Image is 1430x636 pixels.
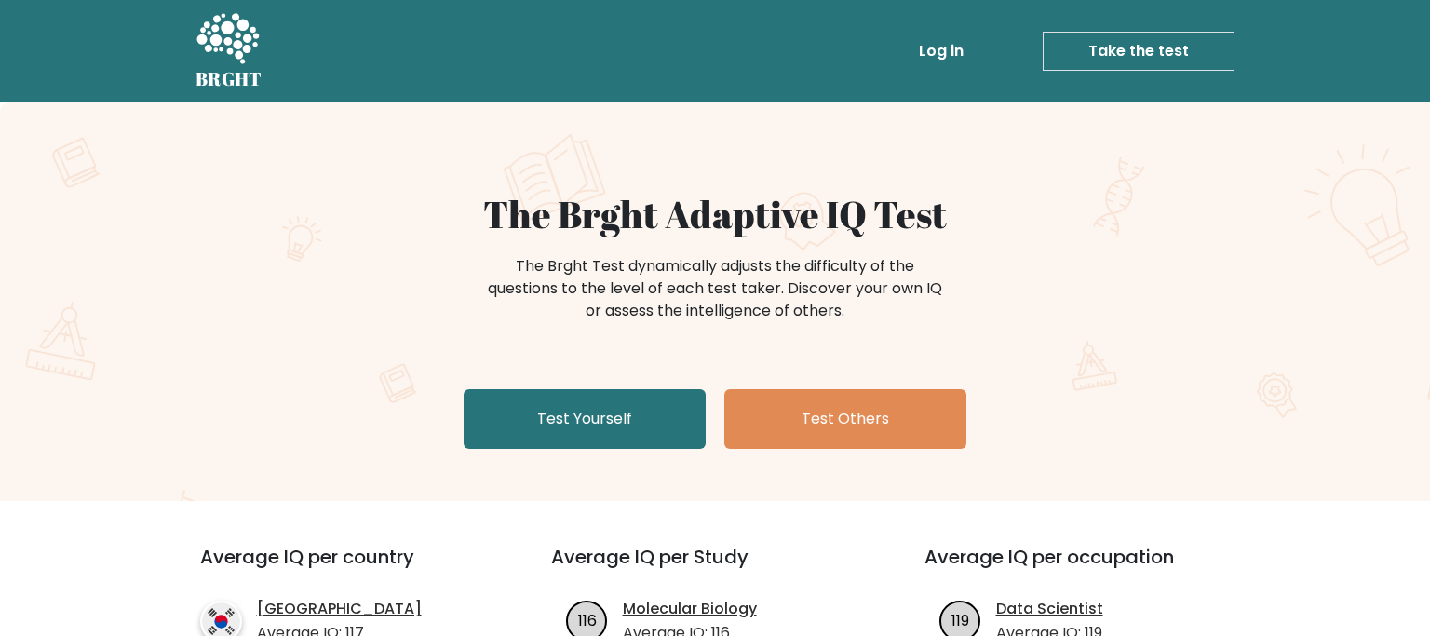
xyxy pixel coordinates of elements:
h1: The Brght Adaptive IQ Test [261,192,1169,237]
a: Test Others [724,389,966,449]
h3: Average IQ per Study [551,546,880,590]
a: Log in [911,33,971,70]
a: Take the test [1043,32,1234,71]
a: Test Yourself [464,389,706,449]
text: 116 [577,609,596,630]
h3: Average IQ per occupation [924,546,1253,590]
a: BRGHT [196,7,263,95]
text: 119 [951,609,969,630]
a: [GEOGRAPHIC_DATA] [257,598,422,620]
div: The Brght Test dynamically adjusts the difficulty of the questions to the level of each test take... [482,255,948,322]
h5: BRGHT [196,68,263,90]
a: Molecular Biology [623,598,757,620]
h3: Average IQ per country [200,546,484,590]
a: Data Scientist [996,598,1103,620]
